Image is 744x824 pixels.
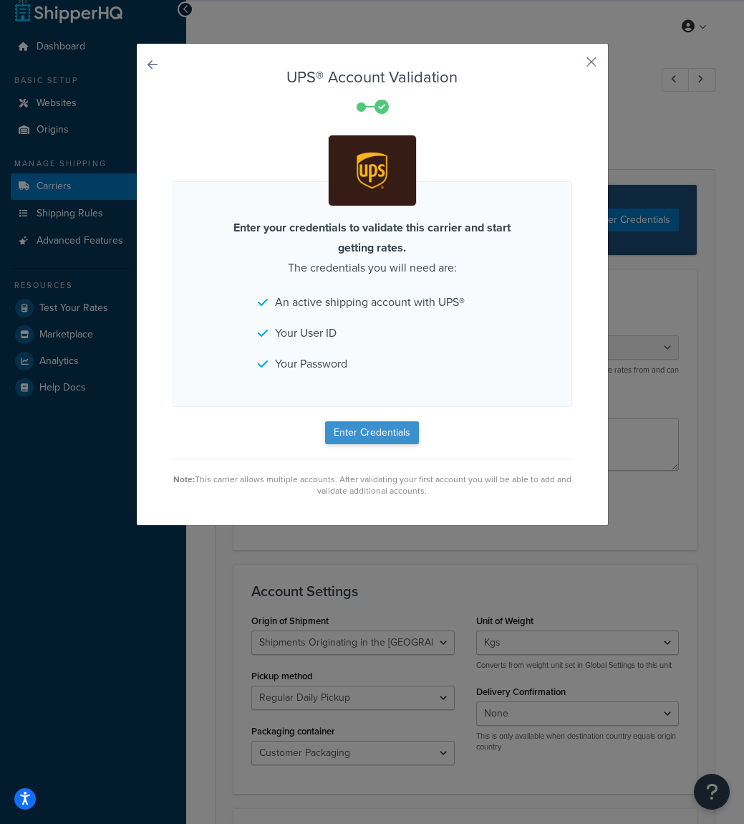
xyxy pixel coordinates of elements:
strong: Enter your credentials to validate this carrier and start getting rates. [233,219,511,256]
strong: Note: [173,473,195,486]
p: The credentials you will need are: [215,218,530,278]
li: Your User ID [258,323,487,343]
button: Enter Credentials [325,421,419,444]
img: UPS® [331,138,413,203]
li: An active shipping account with UPS® [258,292,487,312]
h3: UPS® Account Validation [173,69,572,86]
div: This carrier allows multiple accounts. After validating your first account you will be able to ad... [173,474,572,497]
li: Your Password [258,354,487,374]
